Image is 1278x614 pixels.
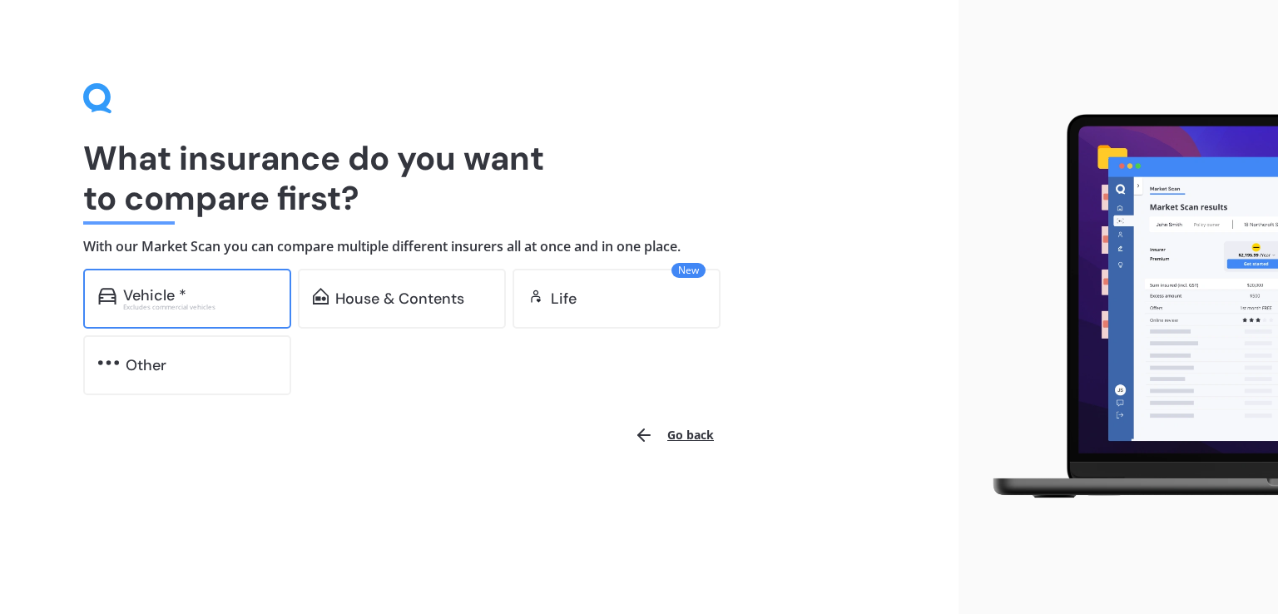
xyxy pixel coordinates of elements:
div: Excludes commercial vehicles [123,304,276,310]
div: Other [126,357,166,374]
h4: With our Market Scan you can compare multiple different insurers all at once and in one place. [83,238,875,255]
img: home-and-contents.b802091223b8502ef2dd.svg [313,288,329,305]
h1: What insurance do you want to compare first? [83,138,875,218]
span: New [671,263,706,278]
div: Life [551,290,577,307]
div: Vehicle * [123,287,186,304]
img: car.f15378c7a67c060ca3f3.svg [98,288,116,305]
img: laptop.webp [972,106,1278,508]
img: life.f720d6a2d7cdcd3ad642.svg [528,288,544,305]
div: House & Contents [335,290,464,307]
img: other.81dba5aafe580aa69f38.svg [98,354,119,371]
button: Go back [624,415,724,455]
